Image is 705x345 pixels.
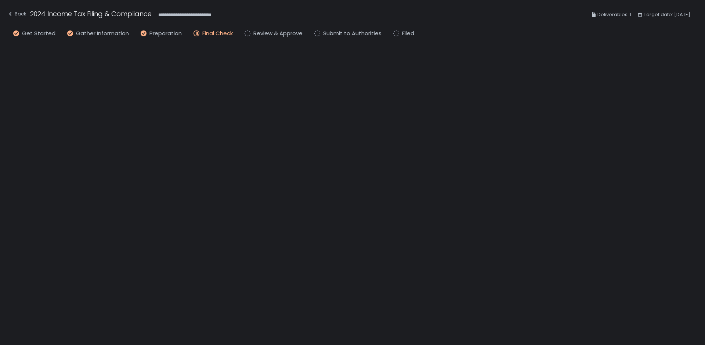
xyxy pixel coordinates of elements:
[30,9,152,19] h1: 2024 Income Tax Filing & Compliance
[22,29,55,38] span: Get Started
[202,29,233,38] span: Final Check
[597,10,631,19] span: Deliverables: 1
[7,9,26,21] button: Back
[253,29,303,38] span: Review & Approve
[149,29,182,38] span: Preparation
[644,10,690,19] span: Target date: [DATE]
[7,10,26,18] div: Back
[402,29,414,38] span: Filed
[323,29,382,38] span: Submit to Authorities
[76,29,129,38] span: Gather Information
